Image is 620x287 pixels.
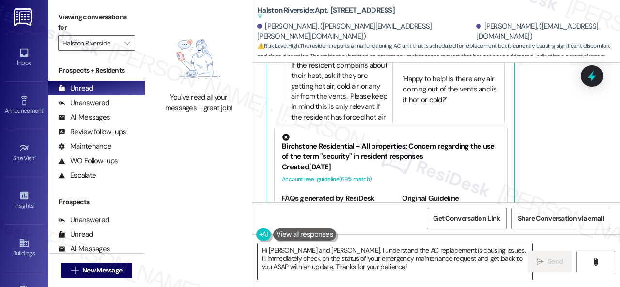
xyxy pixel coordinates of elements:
div: Unanswered [58,215,109,225]
a: Site Visit • [5,140,44,166]
label: Viewing conversations for [58,10,135,35]
div: Account level guideline ( 69 % match) [282,174,500,184]
div: Unread [58,229,93,240]
div: Review follow-ups [58,127,126,137]
span: : The resident reports a malfunctioning AC unit that is scheduled for replacement but is currentl... [257,41,620,72]
button: Send [528,251,572,272]
div: You've read all your messages - great job! [156,92,241,113]
span: • [43,106,45,113]
input: All communities [62,35,120,51]
button: Get Conversation Link [427,208,506,229]
i:  [537,258,544,266]
strong: ⚠️ Risk Level: High [257,42,299,50]
div: Birchstone Residential - All properties: Concern regarding the use of the term "security" in resi... [282,134,500,162]
img: ResiDesk Logo [14,8,34,26]
span: Get Conversation Link [433,213,500,224]
span: • [35,153,36,160]
b: FAQs generated by ResiDesk AI [282,194,375,213]
b: Original Guideline [402,194,459,203]
i:  [124,39,130,47]
button: New Message [61,263,133,278]
div: Unread [58,83,93,93]
div: All Messages [58,244,110,254]
textarea: Hi [PERSON_NAME] and [PERSON_NAME], I understand the AC replacement is causing issues. I'll immed... [258,243,532,280]
div: All Messages [58,112,110,122]
i:  [592,258,599,266]
div: Created [DATE] [282,162,500,172]
button: Share Conversation via email [511,208,610,229]
div: WO Follow-ups [58,156,118,166]
a: Inbox [5,45,44,71]
img: empty-state [160,30,237,88]
b: Halston Riverside: Apt. [STREET_ADDRESS] [257,5,395,21]
div: [PERSON_NAME]. ([PERSON_NAME][EMAIL_ADDRESS][PERSON_NAME][DOMAIN_NAME]) [257,21,474,42]
div: Prospects + Residents [48,65,145,76]
div: Unanswered [58,98,109,108]
span: Send [548,257,563,267]
div: Prospects [48,197,145,207]
span: ' Happy to help! Is there any air coming out of the vents and is it hot or cold? ' [403,74,498,105]
div: If the resident complains about their heat, ask if they are getting hot air, cold air or any air ... [291,60,387,133]
a: Buildings [5,235,44,261]
span: Share Conversation via email [518,213,604,224]
div: [PERSON_NAME]. ([EMAIL_ADDRESS][DOMAIN_NAME]) [476,21,613,42]
i:  [71,267,78,274]
span: New Message [82,265,122,275]
a: Insights • [5,187,44,213]
div: Maintenance [58,141,111,151]
div: Escalate [58,170,96,181]
span: • [33,201,35,208]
